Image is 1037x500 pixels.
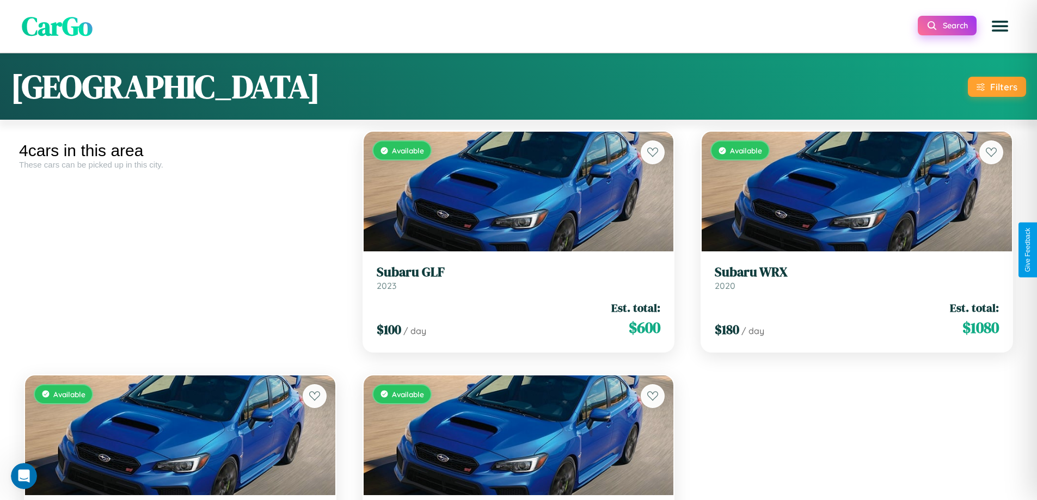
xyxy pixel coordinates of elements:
span: Available [392,390,424,399]
h3: Subaru GLF [377,264,661,280]
button: Filters [968,77,1026,97]
span: $ 1080 [962,317,999,338]
span: 2023 [377,280,396,291]
span: Available [392,146,424,155]
span: CarGo [22,8,93,44]
span: Est. total: [950,300,999,316]
span: $ 100 [377,320,401,338]
h1: [GEOGRAPHIC_DATA] [11,64,320,109]
span: $ 600 [629,317,660,338]
h3: Subaru WRX [715,264,999,280]
span: Available [53,390,85,399]
a: Subaru GLF2023 [377,264,661,291]
div: 4 cars in this area [19,141,341,160]
span: 2020 [715,280,735,291]
span: Est. total: [611,300,660,316]
div: Give Feedback [1024,228,1032,272]
span: / day [403,325,426,336]
a: Subaru WRX2020 [715,264,999,291]
span: Available [730,146,762,155]
span: Search [943,21,968,30]
button: Open menu [985,11,1015,41]
iframe: Intercom live chat [11,463,37,489]
button: Search [918,16,977,35]
div: Filters [990,81,1017,92]
div: These cars can be picked up in this city. [19,160,341,169]
span: $ 180 [715,320,739,338]
span: / day [741,325,764,336]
